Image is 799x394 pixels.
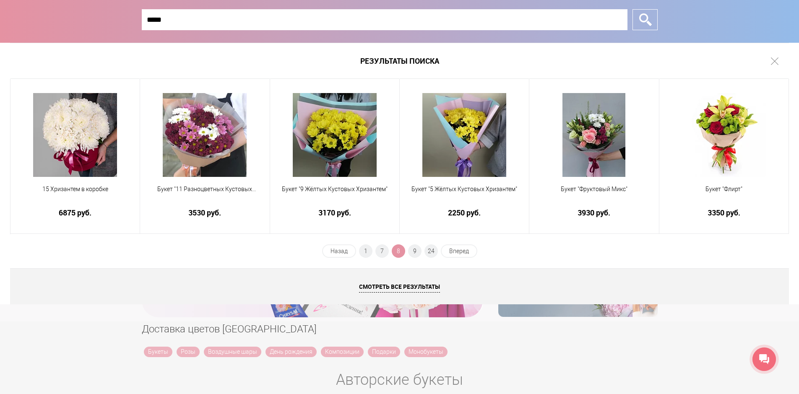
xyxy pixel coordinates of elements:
[276,185,394,194] span: Букет "9 Жёлтых Кустовых Хризантем"
[408,244,422,258] a: 9
[562,93,625,177] img: Букет "Фруктовый Микс"
[535,185,653,203] a: Букет "Фруктовый Микс"
[424,244,438,258] a: 24
[322,244,356,258] a: Назад
[146,185,264,203] a: Букет "11 Разноцветных Кустовых Хризантем"
[16,208,134,217] a: 6875 руб.
[359,244,372,258] a: 1
[146,208,264,217] a: 3530 руб.
[10,268,789,304] a: Смотреть все результаты
[405,208,523,217] a: 2250 руб.
[665,208,783,217] a: 3350 руб.
[535,208,653,217] a: 3930 руб.
[163,93,247,177] img: Букет "11 Разноцветных Кустовых Хризантем"
[405,185,523,203] a: Букет "5 Жёлтых Кустовых Хризантем"
[16,185,134,203] a: 15 Хризантем в коробке
[535,185,653,194] span: Букет "Фруктовый Микс"
[392,244,405,258] span: 8
[16,185,134,194] span: 15 Хризантем в коробке
[441,244,477,258] a: Вперед
[665,185,783,203] a: Букет "Флирт"
[665,185,783,194] span: Букет "Флирт"
[405,185,523,194] span: Букет "5 Жёлтых Кустовых Хризантем"
[375,244,389,258] a: 7
[146,185,264,194] span: Букет "11 Разноцветных Кустовых Хризантем"
[359,283,440,293] span: Смотреть все результаты
[10,43,789,79] h1: Результаты поиска
[422,93,506,177] img: Букет "5 Жёлтых Кустовых Хризантем"
[276,185,394,203] a: Букет "9 Жёлтых Кустовых Хризантем"
[33,93,117,177] img: 15 Хризантем в коробке
[293,93,377,177] img: Букет "9 Жёлтых Кустовых Хризантем"
[276,208,394,217] a: 3170 руб.
[682,93,766,177] img: Букет "Флирт"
